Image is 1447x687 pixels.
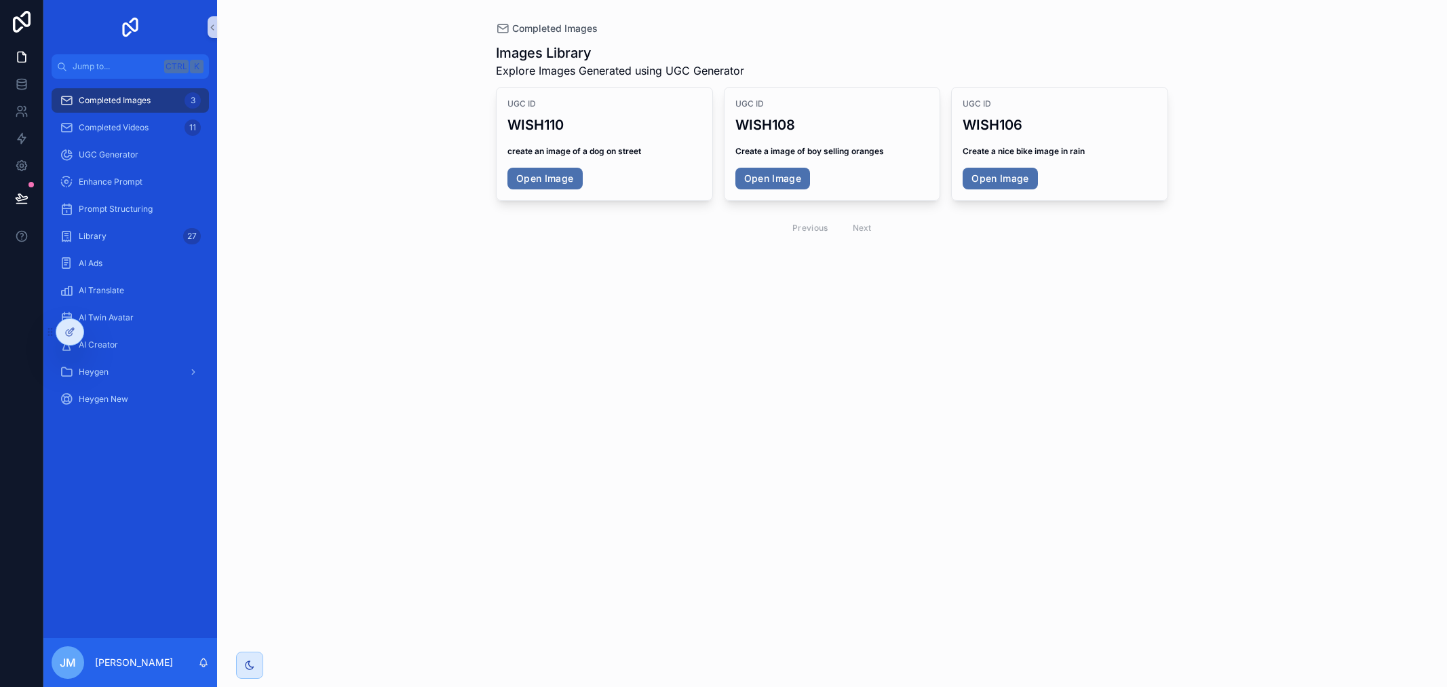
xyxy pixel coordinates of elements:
a: Completed Images [496,22,598,35]
a: Prompt Structuring [52,197,209,221]
span: AI Ads [79,258,102,269]
a: AI Ads [52,251,209,276]
span: K [191,61,202,72]
a: Heygen [52,360,209,384]
a: Completed Videos11 [52,115,209,140]
span: Explore Images Generated using UGC Generator [496,62,744,79]
a: UGC IDWISH110create an image of a dog on streetOpen Image [496,87,713,201]
span: UGC ID [507,98,701,109]
span: Heygen [79,367,109,377]
a: UGC IDWISH106Create a nice bike image in rainOpen Image [951,87,1168,201]
span: AI Creator [79,339,118,350]
a: AI Translate [52,278,209,303]
div: 11 [185,119,201,136]
a: Open Image [735,168,811,189]
a: Open Image [507,168,583,189]
a: UGC Generator [52,143,209,167]
span: Jump to... [73,61,159,72]
span: AI Twin Avatar [79,312,134,323]
a: Heygen New [52,387,209,411]
span: UGC ID [963,98,1157,109]
div: 3 [185,92,201,109]
span: UGC ID [735,98,929,109]
a: Library27 [52,224,209,248]
span: Completed Images [512,22,598,35]
span: Enhance Prompt [79,177,142,187]
div: 27 [183,228,201,244]
p: [PERSON_NAME] [95,656,173,669]
span: Prompt Structuring [79,204,153,215]
a: Enhance Prompt [52,170,209,194]
h3: WISH108 [735,115,929,135]
span: Completed Images [79,95,151,106]
a: Completed Images3 [52,88,209,113]
button: Jump to...CtrlK [52,54,209,79]
a: UGC IDWISH108Create a image of boy selling orangesOpen Image [724,87,941,201]
a: AI Twin Avatar [52,305,209,330]
span: JM [60,654,76,671]
strong: create an image of a dog on street [507,146,641,156]
h3: WISH110 [507,115,701,135]
a: AI Creator [52,333,209,357]
span: UGC Generator [79,149,138,160]
span: Heygen New [79,394,128,405]
h3: WISH106 [963,115,1157,135]
strong: Create a image of boy selling oranges [735,146,884,156]
span: Completed Videos [79,122,149,133]
span: Library [79,231,107,242]
span: Ctrl [164,60,189,73]
div: scrollable content [43,79,217,429]
img: App logo [119,16,141,38]
span: AI Translate [79,285,124,296]
strong: Create a nice bike image in rain [963,146,1085,156]
h1: Images Library [496,43,744,62]
a: Open Image [963,168,1038,189]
